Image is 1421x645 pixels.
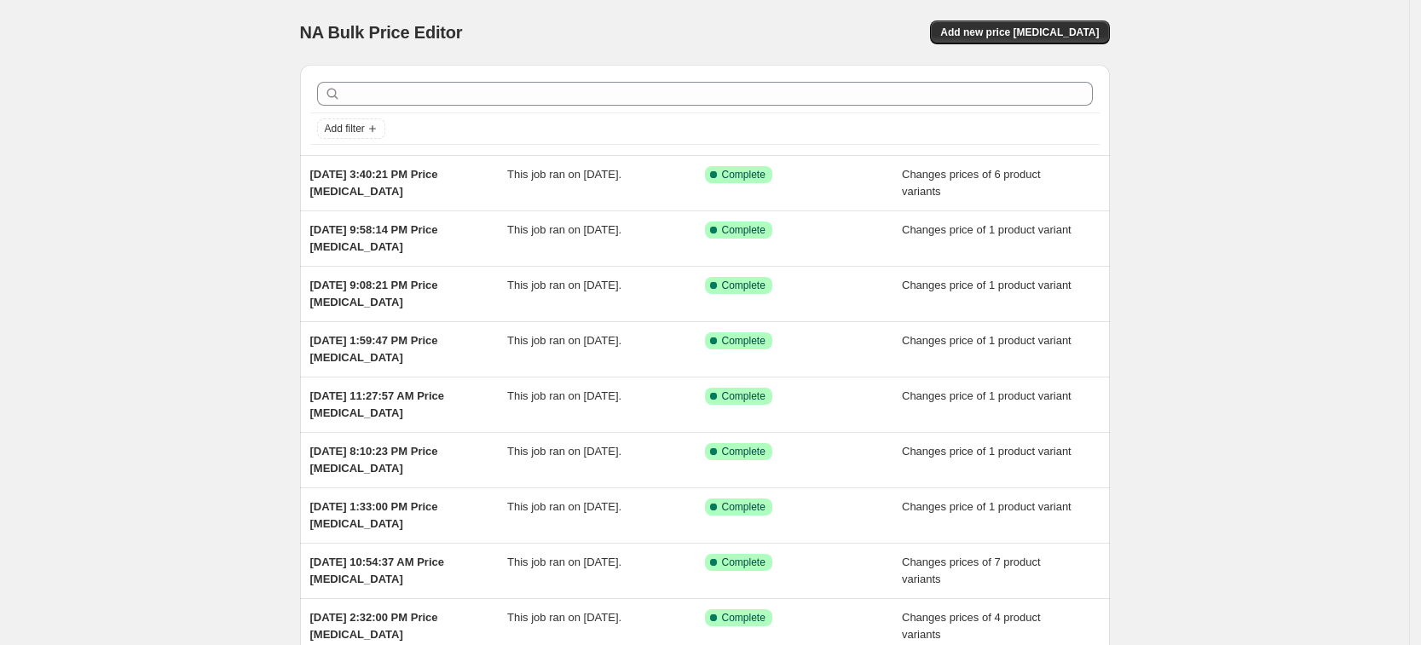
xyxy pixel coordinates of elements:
[310,223,438,253] span: [DATE] 9:58:14 PM Price [MEDICAL_DATA]
[300,23,463,42] span: NA Bulk Price Editor
[507,389,621,402] span: This job ran on [DATE].
[722,168,765,181] span: Complete
[507,556,621,568] span: This job ran on [DATE].
[902,611,1041,641] span: Changes prices of 4 product variants
[325,122,365,135] span: Add filter
[722,223,765,237] span: Complete
[722,279,765,292] span: Complete
[722,389,765,403] span: Complete
[902,556,1041,585] span: Changes prices of 7 product variants
[310,334,438,364] span: [DATE] 1:59:47 PM Price [MEDICAL_DATA]
[507,500,621,513] span: This job ran on [DATE].
[507,223,621,236] span: This job ran on [DATE].
[310,611,438,641] span: [DATE] 2:32:00 PM Price [MEDICAL_DATA]
[310,556,445,585] span: [DATE] 10:54:37 AM Price [MEDICAL_DATA]
[902,168,1041,198] span: Changes prices of 6 product variants
[507,168,621,181] span: This job ran on [DATE].
[507,279,621,291] span: This job ran on [DATE].
[902,500,1072,513] span: Changes price of 1 product variant
[310,500,438,530] span: [DATE] 1:33:00 PM Price [MEDICAL_DATA]
[940,26,1099,39] span: Add new price [MEDICAL_DATA]
[310,445,438,475] span: [DATE] 8:10:23 PM Price [MEDICAL_DATA]
[902,334,1072,347] span: Changes price of 1 product variant
[902,445,1072,458] span: Changes price of 1 product variant
[722,500,765,514] span: Complete
[722,611,765,625] span: Complete
[317,118,385,139] button: Add filter
[722,445,765,458] span: Complete
[902,389,1072,402] span: Changes price of 1 product variant
[310,168,438,198] span: [DATE] 3:40:21 PM Price [MEDICAL_DATA]
[930,20,1109,44] button: Add new price [MEDICAL_DATA]
[507,334,621,347] span: This job ran on [DATE].
[507,611,621,624] span: This job ran on [DATE].
[310,279,438,308] span: [DATE] 9:08:21 PM Price [MEDICAL_DATA]
[310,389,445,419] span: [DATE] 11:27:57 AM Price [MEDICAL_DATA]
[722,334,765,348] span: Complete
[722,556,765,569] span: Complete
[507,445,621,458] span: This job ran on [DATE].
[902,223,1072,236] span: Changes price of 1 product variant
[902,279,1072,291] span: Changes price of 1 product variant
